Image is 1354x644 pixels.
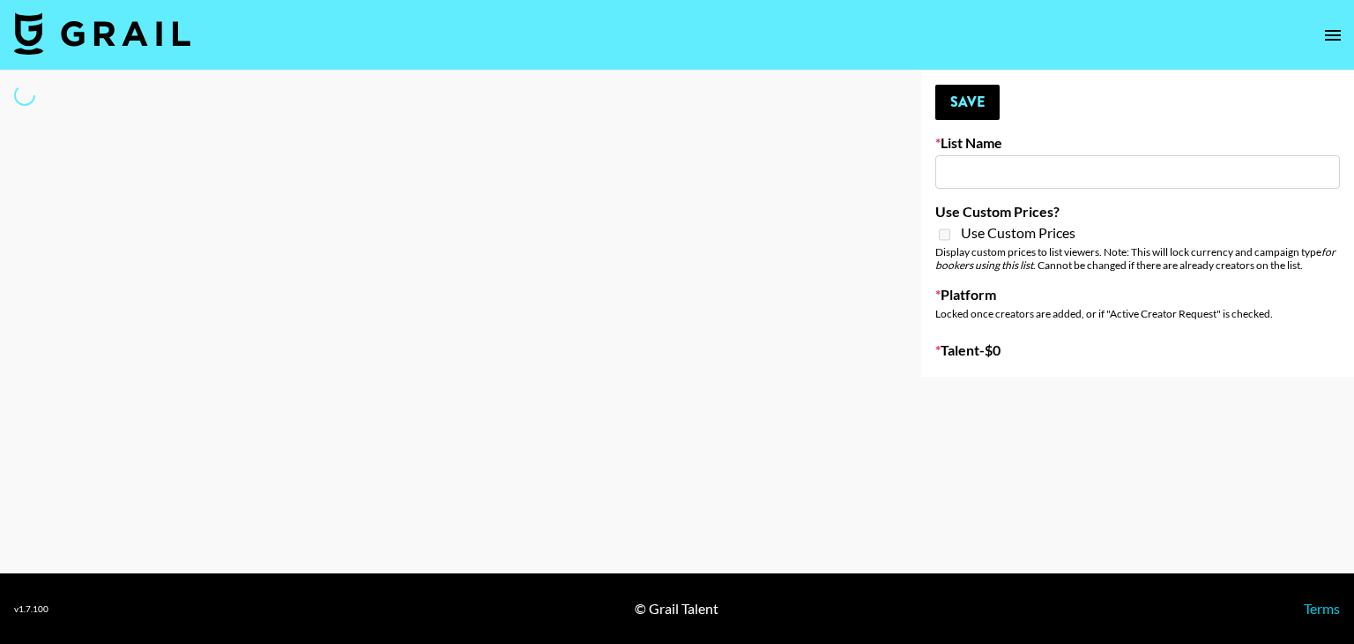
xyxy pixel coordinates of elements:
span: Use Custom Prices [961,224,1075,242]
label: List Name [935,134,1340,152]
div: Display custom prices to list viewers. Note: This will lock currency and campaign type . Cannot b... [935,245,1340,272]
label: Talent - $ 0 [935,341,1340,359]
em: for bookers using this list [935,245,1335,272]
button: open drawer [1315,18,1350,53]
button: Save [935,85,1000,120]
img: Grail Talent [14,12,190,55]
label: Platform [935,286,1340,303]
label: Use Custom Prices? [935,203,1340,221]
div: Locked once creators are added, or if "Active Creator Request" is checked. [935,307,1340,320]
div: v 1.7.100 [14,603,48,615]
a: Terms [1304,600,1340,617]
div: © Grail Talent [635,600,718,618]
